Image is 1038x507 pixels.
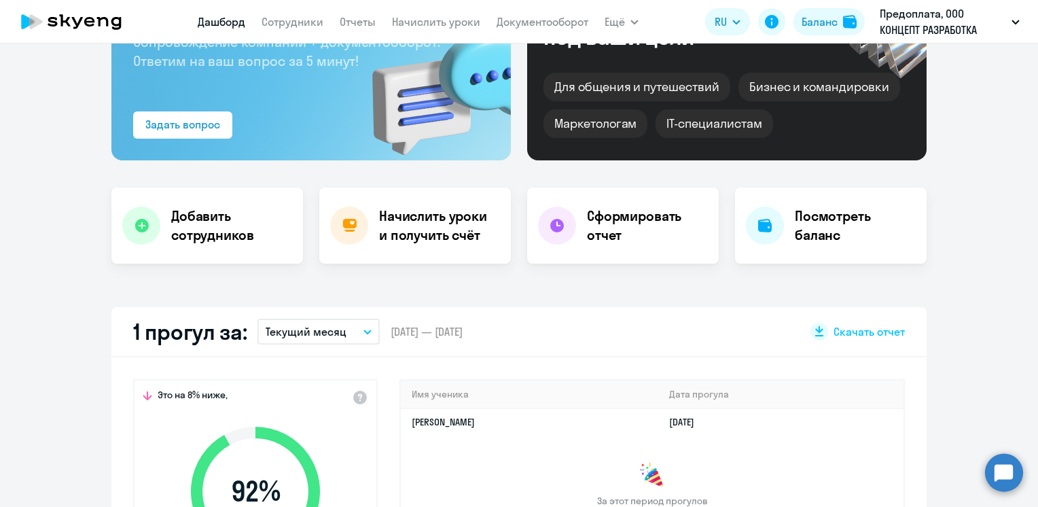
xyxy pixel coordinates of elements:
[587,207,708,245] h4: Сформировать отчет
[715,14,727,30] span: RU
[873,5,1026,38] button: Предоплата, ООО КОНЦЕПТ РАЗРАБОТКА
[340,15,376,29] a: Отчеты
[133,318,247,345] h2: 1 прогул за:
[158,389,228,405] span: Это на 8% ниже,
[639,462,666,489] img: congrats
[605,14,625,30] span: Ещё
[145,116,220,133] div: Задать вопрос
[379,207,497,245] h4: Начислить уроки и получить счёт
[391,324,463,339] span: [DATE] — [DATE]
[669,416,705,428] a: [DATE]
[497,15,588,29] a: Документооборот
[705,8,750,35] button: RU
[262,15,323,29] a: Сотрудники
[802,14,838,30] div: Баланс
[171,207,292,245] h4: Добавить сотрудников
[880,5,1006,38] p: Предоплата, ООО КОНЦЕПТ РАЗРАБОТКА
[543,73,730,101] div: Для общения и путешествий
[198,15,245,29] a: Дашборд
[266,324,346,340] p: Текущий месяц
[658,381,903,408] th: Дата прогула
[133,111,232,139] button: Задать вопрос
[843,15,857,29] img: balance
[656,109,772,138] div: IT-специалистам
[392,15,480,29] a: Начислить уроки
[401,381,658,408] th: Имя ученика
[543,109,647,138] div: Маркетологам
[353,7,511,160] img: bg-img
[605,8,639,35] button: Ещё
[834,324,905,339] span: Скачать отчет
[738,73,900,101] div: Бизнес и командировки
[257,319,380,345] button: Текущий месяц
[543,2,776,48] div: Курсы английского под ваши цели
[795,207,916,245] h4: Посмотреть баланс
[412,416,475,428] a: [PERSON_NAME]
[793,8,865,35] button: Балансbalance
